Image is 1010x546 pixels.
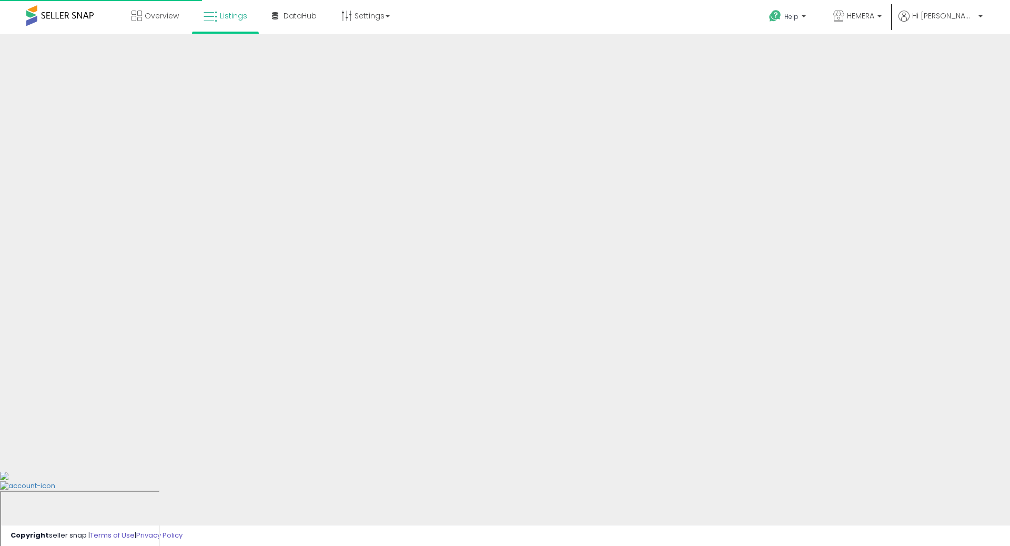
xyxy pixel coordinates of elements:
[784,12,799,21] span: Help
[898,11,983,34] a: Hi [PERSON_NAME]
[769,9,782,23] i: Get Help
[761,2,816,34] a: Help
[145,11,179,21] span: Overview
[220,11,247,21] span: Listings
[912,11,975,21] span: Hi [PERSON_NAME]
[847,11,874,21] span: HEMERA
[284,11,317,21] span: DataHub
